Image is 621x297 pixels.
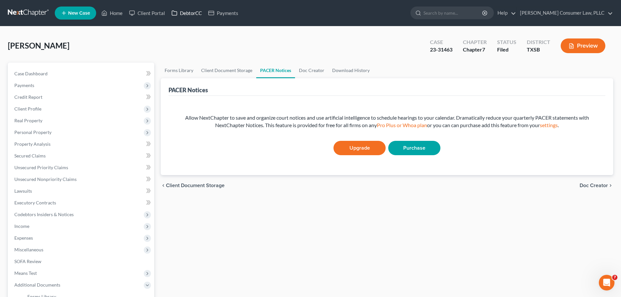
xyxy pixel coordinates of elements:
[9,185,154,197] a: Lawsuits
[197,63,256,78] a: Client Document Storage
[14,282,60,288] span: Additional Documents
[9,91,154,103] a: Credit Report
[14,176,77,182] span: Unsecured Nonpriority Claims
[14,82,34,88] span: Payments
[497,38,516,46] div: Status
[580,183,613,188] button: Doc Creator chevron_right
[463,46,487,53] div: Chapter
[14,71,48,76] span: Case Dashboard
[9,256,154,267] a: SOFA Review
[14,188,32,194] span: Lawsuits
[430,38,452,46] div: Case
[14,129,52,135] span: Personal Property
[608,183,613,188] i: chevron_right
[517,7,613,19] a: [PERSON_NAME] Consumer Law, PLLC
[463,38,487,46] div: Chapter
[423,7,483,19] input: Search by name...
[98,7,126,19] a: Home
[9,162,154,173] a: Unsecured Priority Claims
[612,275,617,280] span: 7
[169,86,208,94] div: PACER Notices
[161,63,197,78] a: Forms Library
[388,141,440,155] a: Purchase
[166,183,225,188] span: Client Document Storage
[14,270,37,276] span: Means Test
[14,235,33,241] span: Expenses
[482,46,485,52] span: 7
[580,183,608,188] span: Doc Creator
[9,138,154,150] a: Property Analysis
[497,46,516,53] div: Filed
[494,7,516,19] a: Help
[14,118,42,123] span: Real Property
[168,7,205,19] a: DebtorCC
[161,183,166,188] i: chevron_left
[161,183,225,188] button: chevron_left Client Document Storage
[14,247,43,252] span: Miscellaneous
[527,46,550,53] div: TXSB
[8,41,69,50] span: [PERSON_NAME]
[14,200,56,205] span: Executory Contracts
[14,223,29,229] span: Income
[14,141,51,147] span: Property Analysis
[14,94,42,100] span: Credit Report
[9,150,154,162] a: Secured Claims
[205,7,242,19] a: Payments
[14,165,68,170] span: Unsecured Priority Claims
[328,63,374,78] a: Download History
[9,173,154,185] a: Unsecured Nonpriority Claims
[256,63,295,78] a: PACER Notices
[295,63,328,78] a: Doc Creator
[430,46,452,53] div: 23-31463
[126,7,168,19] a: Client Portal
[527,38,550,46] div: District
[14,259,41,264] span: SOFA Review
[599,275,614,290] iframe: Intercom live chat
[175,114,599,129] div: Allow NextChapter to save and organize court notices and use artificial intelligence to schedule ...
[14,153,46,158] span: Secured Claims
[9,197,154,209] a: Executory Contracts
[561,38,605,53] button: Preview
[540,122,558,128] a: settings
[333,141,386,155] a: Upgrade
[9,68,154,80] a: Case Dashboard
[14,106,41,111] span: Client Profile
[68,11,90,16] span: New Case
[377,122,427,128] a: Pro Plus or Whoa plan
[14,212,74,217] span: Codebtors Insiders & Notices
